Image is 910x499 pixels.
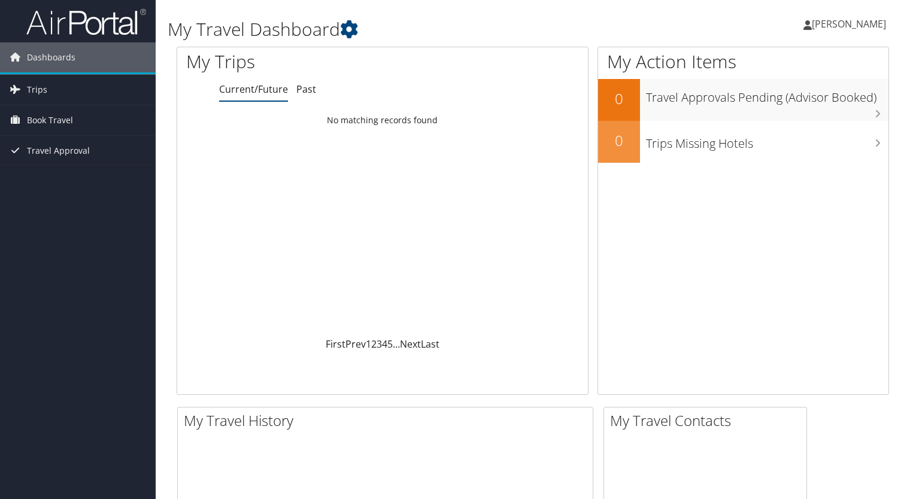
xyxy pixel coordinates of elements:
h2: 0 [598,130,640,151]
span: Dashboards [27,42,75,72]
span: Trips [27,75,47,105]
a: 0Trips Missing Hotels [598,121,888,163]
a: Prev [345,337,366,351]
a: 5 [387,337,393,351]
a: 1 [366,337,371,351]
a: 4 [382,337,387,351]
h3: Travel Approvals Pending (Advisor Booked) [646,83,888,106]
h2: 0 [598,89,640,109]
a: 3 [377,337,382,351]
h1: My Travel Dashboard [168,17,654,42]
h1: My Action Items [598,49,888,74]
a: 0Travel Approvals Pending (Advisor Booked) [598,79,888,121]
h2: My Travel Contacts [610,410,806,431]
span: [PERSON_NAME] [812,17,886,31]
img: airportal-logo.png [26,8,146,36]
h1: My Trips [186,49,408,74]
h2: My Travel History [184,410,593,431]
span: Book Travel [27,105,73,135]
a: [PERSON_NAME] [803,6,898,42]
a: Current/Future [219,83,288,96]
span: … [393,337,400,351]
a: Past [296,83,316,96]
a: 2 [371,337,377,351]
a: First [326,337,345,351]
a: Last [421,337,439,351]
h3: Trips Missing Hotels [646,129,888,152]
span: Travel Approval [27,136,90,166]
a: Next [400,337,421,351]
td: No matching records found [177,109,588,131]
